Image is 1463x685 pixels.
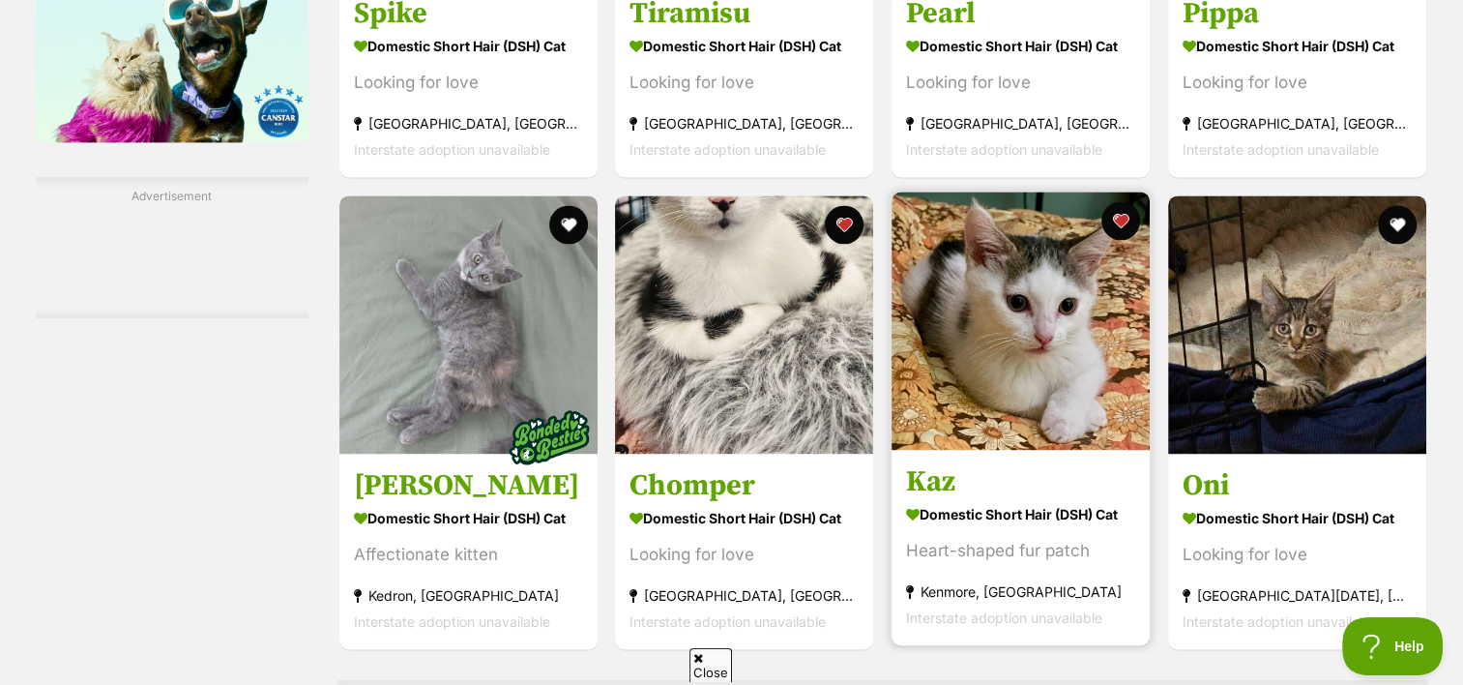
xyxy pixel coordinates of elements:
strong: Domestic Short Hair (DSH) Cat [906,32,1135,60]
strong: Kedron, [GEOGRAPHIC_DATA] [354,582,583,609]
span: Interstate adoption unavailable [629,613,826,630]
div: Advertisement [36,177,308,318]
img: Connie - Domestic Short Hair (DSH) Cat [339,195,598,454]
div: Looking for love [629,542,859,568]
button: favourite [825,205,863,244]
a: [PERSON_NAME] Domestic Short Hair (DSH) Cat Affectionate kitten Kedron, [GEOGRAPHIC_DATA] Interst... [339,453,598,649]
span: Interstate adoption unavailable [1183,613,1379,630]
h3: [PERSON_NAME] [354,467,583,504]
strong: [GEOGRAPHIC_DATA], [GEOGRAPHIC_DATA] [1183,110,1412,136]
button: favourite [1378,205,1417,244]
img: Chomper - Domestic Short Hair (DSH) Cat [615,195,873,454]
a: Chomper Domestic Short Hair (DSH) Cat Looking for love [GEOGRAPHIC_DATA], [GEOGRAPHIC_DATA] Inter... [615,453,873,649]
span: Interstate adoption unavailable [906,141,1102,158]
strong: [GEOGRAPHIC_DATA], [GEOGRAPHIC_DATA] [629,582,859,609]
strong: Domestic Short Hair (DSH) Cat [629,504,859,532]
strong: [GEOGRAPHIC_DATA], [GEOGRAPHIC_DATA] [906,110,1135,136]
img: Oni - Domestic Short Hair (DSH) Cat [1168,195,1426,454]
div: Affectionate kitten [354,542,583,568]
a: Oni Domestic Short Hair (DSH) Cat Looking for love [GEOGRAPHIC_DATA][DATE], [GEOGRAPHIC_DATA] Int... [1168,453,1426,649]
button: favourite [548,205,587,244]
strong: Domestic Short Hair (DSH) Cat [354,32,583,60]
div: Looking for love [1183,542,1412,568]
span: Interstate adoption unavailable [354,141,550,158]
span: Close [689,648,732,682]
strong: Domestic Short Hair (DSH) Cat [629,32,859,60]
strong: [GEOGRAPHIC_DATA], [GEOGRAPHIC_DATA] [354,110,583,136]
h3: Oni [1183,467,1412,504]
span: Interstate adoption unavailable [1183,141,1379,158]
strong: [GEOGRAPHIC_DATA][DATE], [GEOGRAPHIC_DATA] [1183,582,1412,609]
strong: Domestic Short Hair (DSH) Cat [354,504,583,532]
strong: Domestic Short Hair (DSH) Cat [1183,504,1412,532]
strong: Kenmore, [GEOGRAPHIC_DATA] [906,579,1135,605]
strong: Domestic Short Hair (DSH) Cat [906,500,1135,528]
strong: [GEOGRAPHIC_DATA], [GEOGRAPHIC_DATA] [629,110,859,136]
div: Looking for love [629,70,859,96]
h3: Chomper [629,467,859,504]
div: Looking for love [1183,70,1412,96]
a: Kaz Domestic Short Hair (DSH) Cat Heart-shaped fur patch Kenmore, [GEOGRAPHIC_DATA] Interstate ad... [892,449,1150,645]
div: Looking for love [354,70,583,96]
img: Kaz - Domestic Short Hair (DSH) Cat [892,192,1150,450]
span: Interstate adoption unavailable [354,613,550,630]
img: bonded besties [500,389,597,486]
h3: Kaz [906,463,1135,500]
strong: Domestic Short Hair (DSH) Cat [1183,32,1412,60]
div: Heart-shaped fur patch [906,538,1135,564]
span: Interstate adoption unavailable [629,141,826,158]
span: Interstate adoption unavailable [906,610,1102,626]
iframe: Help Scout Beacon - Open [1342,617,1444,675]
button: favourite [1101,201,1140,240]
div: Looking for love [906,70,1135,96]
